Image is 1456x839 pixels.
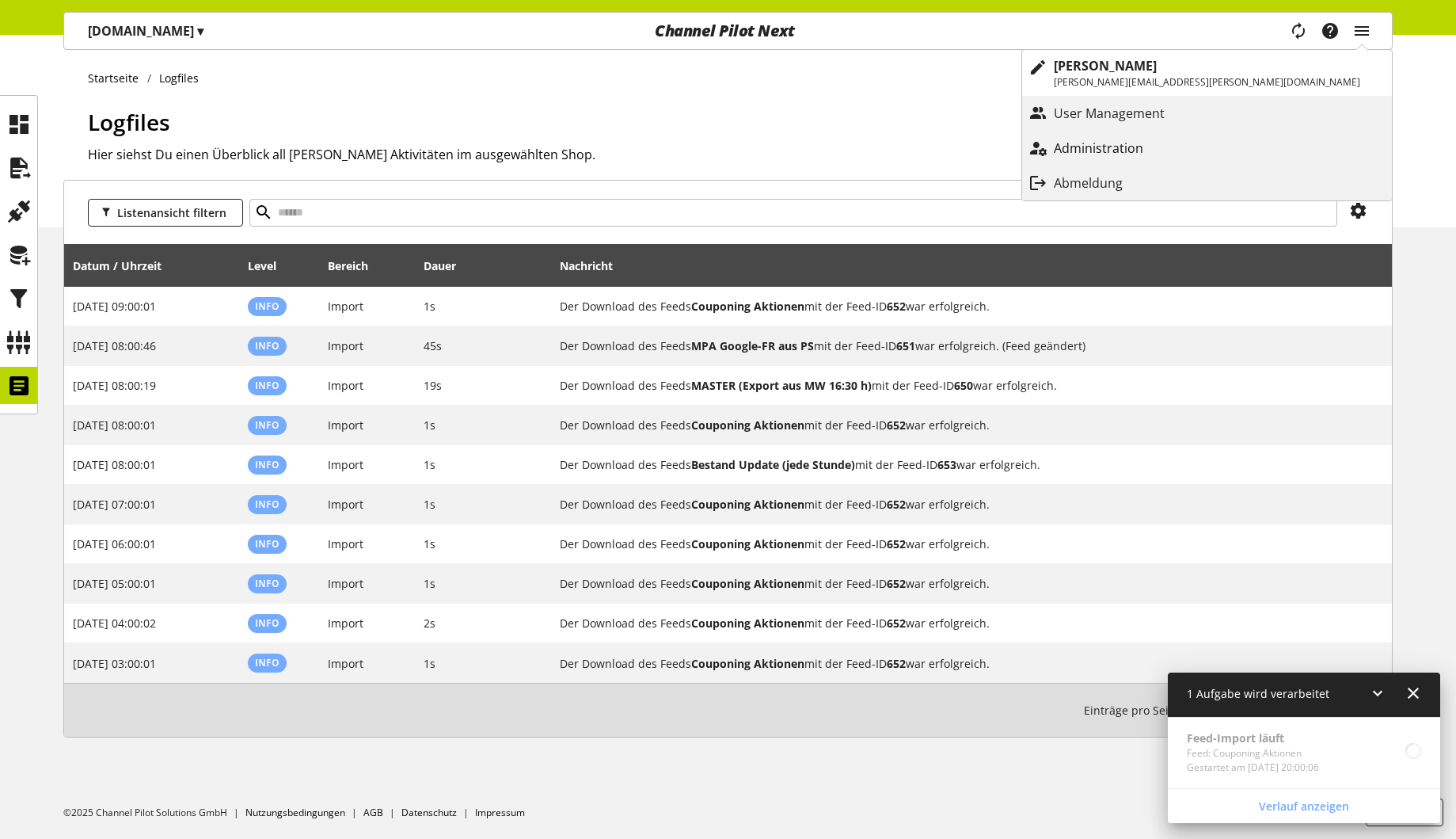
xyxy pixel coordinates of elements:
div: Level [248,257,292,274]
span: 1s [424,536,435,551]
span: 1 Aufgabe wird verarbeitet [1187,686,1329,701]
b: 652 [887,576,906,591]
span: 1s [424,299,435,314]
h2: Der Download des Feeds Bestand Update (jede Stunde) mit der Feed-ID 653 war erfolgreich. [560,456,1355,473]
span: Info [255,418,279,432]
span: Import [328,616,363,631]
span: 19s [424,378,442,393]
p: User Management [1054,104,1196,123]
b: 652 [887,497,906,512]
span: Import [328,338,363,353]
h2: Der Download des Feeds Couponing Aktionen mit der Feed-ID 652 war erfolgreich. [560,417,1355,433]
p: Abmeldung [1054,174,1154,193]
b: 652 [887,536,906,551]
span: Info [255,537,279,551]
h2: Der Download des Feeds Couponing Aktionen mit der Feed-ID 652 war erfolgreich. [560,536,1355,552]
b: MPA Google-FR aus PS [691,338,814,353]
b: Couponing Aktionen [691,536,804,551]
span: 1s [424,656,435,671]
span: 45s [424,338,442,353]
span: 1s [424,418,435,433]
b: Couponing Aktionen [691,656,804,671]
h2: Der Download des Feeds MASTER (Export aus MW 16:30 h) mit der Feed-ID 650 war erfolgreich. [560,377,1355,394]
a: Impressum [475,806,525,819]
span: Info [255,339,279,353]
h2: Der Download des Feeds Couponing Aktionen mit der Feed-ID 652 war erfolgreich. [560,575,1355,592]
b: 652 [887,418,906,433]
span: ▾ [197,22,203,40]
span: Import [328,299,363,314]
span: [DATE] 05:00:01 [73,576,156,591]
span: [DATE] 04:00:02 [73,616,156,631]
a: Startseite [88,70,147,86]
span: Info [255,656,279,669]
div: Datum / Uhrzeit [73,257,177,274]
span: [DATE] 06:00:01 [73,536,156,551]
h2: Der Download des Feeds Couponing Aktionen mit der Feed-ID 652 war erfolgreich. [560,298,1355,315]
b: 653 [937,457,956,472]
b: [PERSON_NAME] [1054,57,1157,74]
span: [DATE] 03:00:01 [73,656,156,671]
a: Administration [1022,134,1392,162]
span: Info [255,458,279,471]
div: Bereich [328,257,384,274]
span: Info [255,299,279,313]
b: Couponing Aktionen [691,299,804,314]
span: Import [328,576,363,591]
a: Nutzungsbedingungen [245,806,345,819]
a: AGB [363,806,383,819]
a: Verlauf anzeigen [1171,792,1437,820]
span: Import [328,418,363,433]
span: Info [255,498,279,511]
button: Listenansicht filtern [88,199,243,227]
b: Couponing Aktionen [691,576,804,591]
h2: Der Download des Feeds Couponing Aktionen mit der Feed-ID 652 war erfolgreich. [560,496,1355,513]
b: 651 [896,338,915,353]
b: 650 [954,378,973,393]
h2: Hier siehst Du einen Überblick all [PERSON_NAME] Aktivitäten im ausgewählten Shop. [88,145,1393,164]
div: Nachricht [560,250,1384,281]
b: 652 [887,616,906,631]
p: [DOMAIN_NAME] [88,21,203,40]
small: 1-10 / 1036 [1084,696,1298,724]
span: Listenansicht filtern [117,204,226,221]
li: ©2025 Channel Pilot Solutions GmbH [63,806,245,820]
span: Import [328,656,363,671]
span: Import [328,497,363,512]
span: Logfiles [88,107,170,137]
span: Einträge pro Seite [1084,702,1185,719]
b: 652 [887,299,906,314]
span: [DATE] 08:00:01 [73,418,156,433]
span: [DATE] 08:00:01 [73,457,156,472]
span: 1s [424,497,435,512]
span: Import [328,378,363,393]
span: [DATE] 08:00:19 [73,378,156,393]
span: Import [328,457,363,472]
span: Info [255,577,279,590]
nav: main navigation [63,12,1393,50]
b: MASTER (Export aus MW 16:30 h) [691,378,872,393]
a: [PERSON_NAME][PERSON_NAME][EMAIL_ADDRESS][PERSON_NAME][DOMAIN_NAME] [1022,50,1392,96]
b: 652 [887,656,906,671]
div: Dauer [424,257,472,274]
span: Import [328,536,363,551]
p: Administration [1054,139,1175,158]
span: [DATE] 07:00:01 [73,497,156,512]
b: Couponing Aktionen [691,616,804,631]
h2: Der Download des Feeds Couponing Aktionen mit der Feed-ID 652 war erfolgreich. [560,615,1355,631]
span: Info [255,379,279,392]
b: Couponing Aktionen [691,497,804,512]
span: [DATE] 08:00:46 [73,338,156,353]
span: 2s [424,616,435,631]
h2: Der Download des Feeds MPA Google-FR aus PS mit der Feed-ID 651 war erfolgreich. (Feed geändert) [560,338,1355,354]
a: Datenschutz [401,806,457,819]
span: 1s [424,457,435,472]
span: Info [255,616,279,630]
b: Couponing Aktionen [691,418,804,433]
span: 1s [424,576,435,591]
a: User Management [1022,99,1392,128]
p: [PERSON_NAME][EMAIL_ADDRESS][PERSON_NAME][DOMAIN_NAME] [1054,75,1360,90]
span: [DATE] 09:00:01 [73,299,156,314]
b: Bestand Update (jede Stunde) [691,457,855,472]
h2: Der Download des Feeds Couponing Aktionen mit der Feed-ID 652 war erfolgreich. [560,655,1355,672]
